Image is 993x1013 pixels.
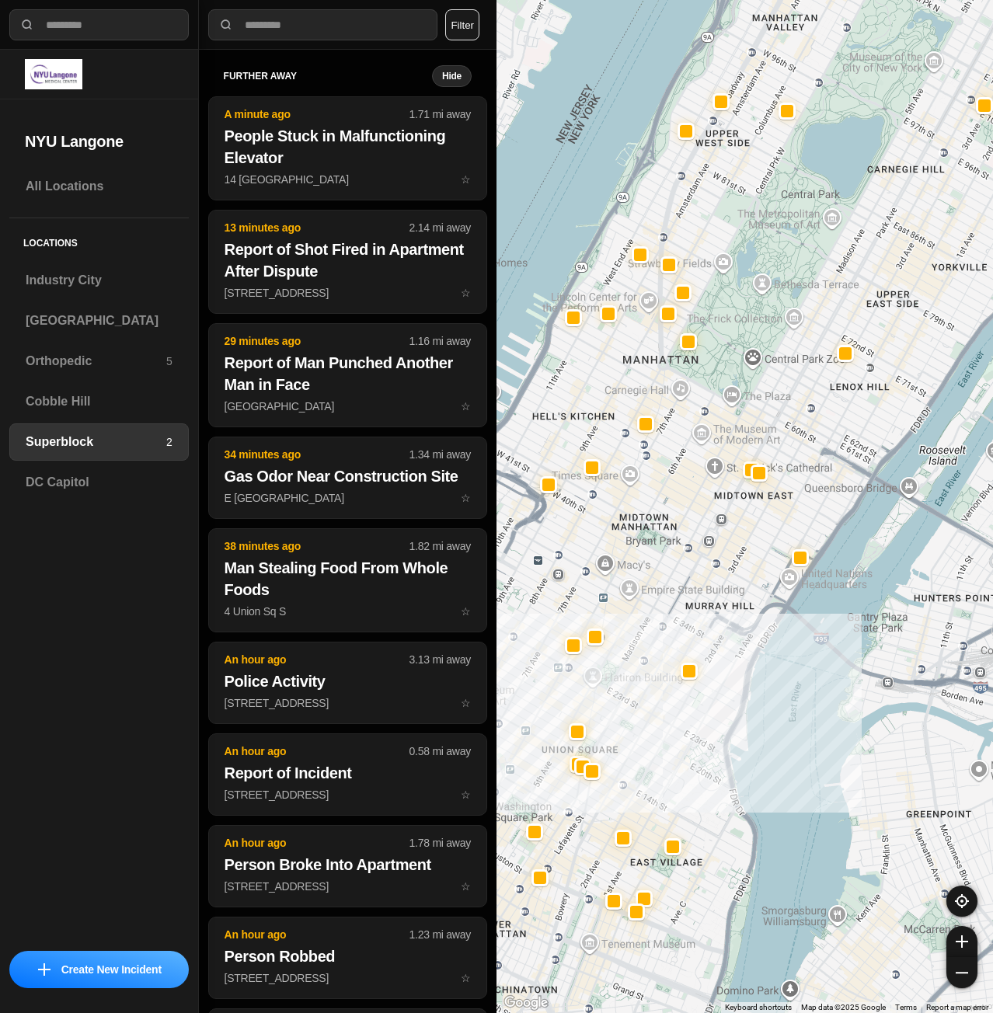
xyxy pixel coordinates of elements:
h2: Man Stealing Food From Whole Foods [225,557,471,600]
span: star [461,173,471,186]
p: 1.78 mi away [409,835,471,851]
h5: Locations [9,218,189,262]
span: star [461,972,471,984]
p: 29 minutes ago [225,333,409,349]
a: DC Capitol [9,464,189,501]
button: An hour ago0.58 mi awayReport of Incident[STREET_ADDRESS]star [208,733,487,816]
p: 3.13 mi away [409,652,471,667]
a: Open this area in Google Maps (opens a new window) [500,993,552,1013]
h3: Superblock [26,433,166,451]
img: search [218,17,234,33]
p: 2.14 mi away [409,220,471,235]
span: Map data ©2025 Google [801,1003,886,1011]
p: 1.34 mi away [409,447,471,462]
button: 34 minutes ago1.34 mi awayGas Odor Near Construction SiteE [GEOGRAPHIC_DATA]star [208,437,487,519]
h2: People Stuck in Malfunctioning Elevator [225,125,471,169]
p: 13 minutes ago [225,220,409,235]
p: [GEOGRAPHIC_DATA] [225,399,471,414]
img: zoom-out [956,966,968,979]
h3: DC Capitol [26,473,172,492]
h3: [GEOGRAPHIC_DATA] [26,312,172,330]
span: star [461,605,471,618]
button: Hide [432,65,472,87]
p: [STREET_ADDRESS] [225,787,471,802]
p: 14 [GEOGRAPHIC_DATA] [225,172,471,187]
img: logo [25,59,82,89]
h3: Orthopedic [26,352,166,371]
img: Google [500,993,552,1013]
button: An hour ago3.13 mi awayPolice Activity[STREET_ADDRESS]star [208,642,487,724]
img: search [19,17,35,33]
p: An hour ago [225,927,409,942]
a: Industry City [9,262,189,299]
a: An hour ago1.78 mi awayPerson Broke Into Apartment[STREET_ADDRESS]star [208,879,487,893]
button: zoom-out [946,957,977,988]
a: An hour ago0.58 mi awayReport of Incident[STREET_ADDRESS]star [208,788,487,801]
span: star [461,287,471,299]
h3: Cobble Hill [26,392,172,411]
a: A minute ago1.71 mi awayPeople Stuck in Malfunctioning Elevator14 [GEOGRAPHIC_DATA]star [208,172,487,186]
p: 0.58 mi away [409,743,471,759]
a: 34 minutes ago1.34 mi awayGas Odor Near Construction SiteE [GEOGRAPHIC_DATA]star [208,491,487,504]
button: Filter [445,9,479,40]
span: star [461,492,471,504]
p: 1.82 mi away [409,538,471,554]
button: 38 minutes ago1.82 mi awayMan Stealing Food From Whole Foods4 Union Sq Sstar [208,528,487,632]
button: 29 minutes ago1.16 mi awayReport of Man Punched Another Man in Face[GEOGRAPHIC_DATA]star [208,323,487,427]
a: 29 minutes ago1.16 mi awayReport of Man Punched Another Man in Face[GEOGRAPHIC_DATA]star [208,399,487,413]
p: An hour ago [225,835,409,851]
p: Create New Incident [61,962,162,977]
button: iconCreate New Incident [9,951,189,988]
p: 38 minutes ago [225,538,409,554]
button: An hour ago1.23 mi awayPerson Robbed[STREET_ADDRESS]star [208,917,487,999]
h2: Person Broke Into Apartment [225,854,471,875]
h3: Industry City [26,271,172,290]
span: star [461,400,471,413]
button: A minute ago1.71 mi awayPeople Stuck in Malfunctioning Elevator14 [GEOGRAPHIC_DATA]star [208,96,487,200]
img: zoom-in [956,935,968,948]
p: An hour ago [225,652,409,667]
p: 1.16 mi away [409,333,471,349]
h3: All Locations [26,177,172,196]
img: icon [38,963,51,976]
a: An hour ago1.23 mi awayPerson Robbed[STREET_ADDRESS]star [208,971,487,984]
button: zoom-in [946,926,977,957]
a: Orthopedic5 [9,343,189,380]
p: 4 Union Sq S [225,604,471,619]
p: 5 [166,353,172,369]
h5: further away [224,70,432,82]
button: 13 minutes ago2.14 mi awayReport of Shot Fired in Apartment After Dispute[STREET_ADDRESS]star [208,210,487,314]
a: Cobble Hill [9,383,189,420]
img: recenter [955,894,969,908]
button: Keyboard shortcuts [725,1002,792,1013]
p: A minute ago [225,106,409,122]
a: 13 minutes ago2.14 mi awayReport of Shot Fired in Apartment After Dispute[STREET_ADDRESS]star [208,286,487,299]
h2: Report of Man Punched Another Man in Face [225,352,471,395]
p: 34 minutes ago [225,447,409,462]
p: [STREET_ADDRESS] [225,879,471,894]
h2: Report of Shot Fired in Apartment After Dispute [225,238,471,282]
p: 2 [166,434,172,450]
h2: Police Activity [225,670,471,692]
p: [STREET_ADDRESS] [225,970,471,986]
span: star [461,788,471,801]
p: An hour ago [225,743,409,759]
a: Terms (opens in new tab) [895,1003,917,1011]
h2: Gas Odor Near Construction Site [225,465,471,487]
p: [STREET_ADDRESS] [225,285,471,301]
button: recenter [946,886,977,917]
p: [STREET_ADDRESS] [225,695,471,711]
p: 1.71 mi away [409,106,471,122]
a: [GEOGRAPHIC_DATA] [9,302,189,339]
span: star [461,880,471,893]
p: E [GEOGRAPHIC_DATA] [225,490,471,506]
span: star [461,697,471,709]
a: All Locations [9,168,189,205]
a: Superblock2 [9,423,189,461]
h2: Report of Incident [225,762,471,784]
p: 1.23 mi away [409,927,471,942]
button: An hour ago1.78 mi awayPerson Broke Into Apartment[STREET_ADDRESS]star [208,825,487,907]
h2: Person Robbed [225,945,471,967]
h2: NYU Langone [25,131,173,152]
